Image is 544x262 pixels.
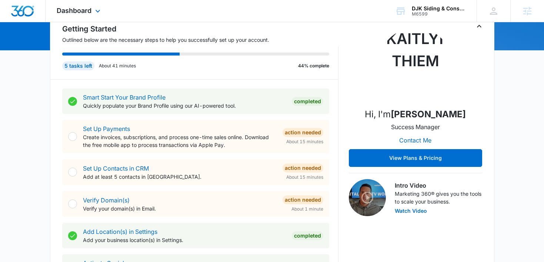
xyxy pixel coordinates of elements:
p: 44% complete [298,63,329,69]
button: Contact Me [392,131,439,149]
img: Kaitlyn Thiem [378,28,453,102]
a: Set Up Payments [83,125,130,132]
div: account name [412,6,466,11]
a: Smart Start Your Brand Profile [83,94,166,101]
a: Verify Domain(s) [83,196,130,204]
p: Outlined below are the necessary steps to help you successfully set up your account. [62,36,338,44]
div: Action Needed [283,128,323,137]
a: Add Location(s) in Settings [83,228,157,235]
p: Hi, I'm [365,108,466,121]
div: 5 tasks left [62,61,94,70]
span: About 1 minute [291,206,323,212]
p: Success Manager [391,122,440,131]
span: About 15 minutes [286,174,323,181]
p: Marketing 360® gives you the tools to scale your business. [395,190,482,205]
a: Set Up Contacts in CRM [83,165,149,172]
strong: [PERSON_NAME] [391,109,466,120]
div: Action Needed [283,164,323,172]
span: About 15 minutes [286,138,323,145]
p: Add at least 5 contacts in [GEOGRAPHIC_DATA]. [83,173,277,181]
button: Toggle Collapse [475,22,484,31]
p: About 41 minutes [99,63,136,69]
div: Action Needed [283,195,323,204]
span: Dashboard [57,7,91,14]
p: Add your business location(s) in Settings. [83,236,286,244]
img: Intro Video [349,179,386,216]
p: Create invoices, subscriptions, and process one-time sales online. Download the free mobile app t... [83,133,277,149]
button: Watch Video [395,208,427,214]
p: Quickly populate your Brand Profile using our AI-powered tool. [83,102,286,110]
div: Completed [292,97,323,106]
div: account id [412,11,466,17]
h2: Getting Started [62,23,338,34]
button: View Plans & Pricing [349,149,482,167]
div: Completed [292,231,323,240]
h3: Intro Video [395,181,482,190]
p: Verify your domain(s) in Email. [83,205,277,212]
